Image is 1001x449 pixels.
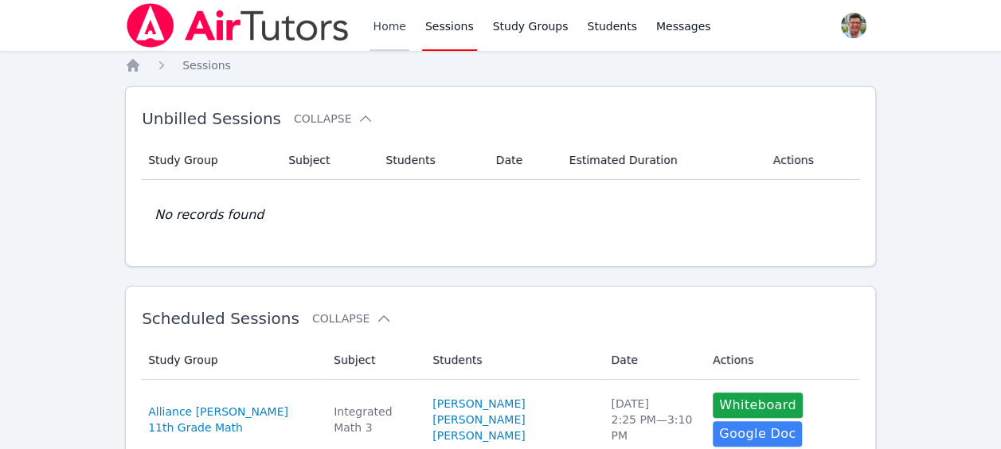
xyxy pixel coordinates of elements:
th: Students [376,141,486,180]
img: Air Tutors [125,3,350,48]
th: Subject [324,341,423,380]
a: [PERSON_NAME] [432,428,525,443]
a: Sessions [182,57,231,73]
span: Unbilled Sessions [142,109,281,128]
th: Estimated Duration [560,141,764,180]
span: Sessions [182,59,231,72]
button: Collapse [294,111,373,127]
th: Date [487,141,560,180]
nav: Breadcrumb [125,57,876,73]
th: Study Group [142,341,324,380]
th: Actions [764,141,859,180]
th: Students [423,341,601,380]
th: Date [601,341,703,380]
a: [PERSON_NAME] [432,412,525,428]
div: Integrated Math 3 [334,404,413,435]
button: Collapse [312,310,392,326]
a: [PERSON_NAME] [432,396,525,412]
span: Scheduled Sessions [142,309,299,328]
th: Actions [703,341,859,380]
th: Study Group [142,141,279,180]
th: Subject [279,141,376,180]
div: [DATE] 2:25 PM — 3:10 PM [611,396,694,443]
span: Messages [656,18,711,34]
a: Alliance [PERSON_NAME] 11th Grade Math [148,404,315,435]
button: Whiteboard [713,392,803,418]
a: Google Doc [713,421,802,447]
td: No records found [142,180,859,250]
